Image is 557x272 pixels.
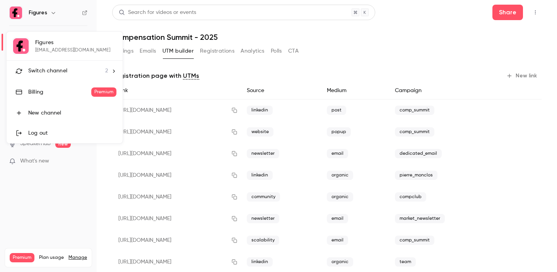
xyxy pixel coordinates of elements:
[105,67,108,75] span: 2
[28,67,67,75] span: Switch channel
[28,88,91,96] div: Billing
[91,87,116,97] span: Premium
[28,129,116,137] div: Log out
[28,109,116,117] div: New channel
